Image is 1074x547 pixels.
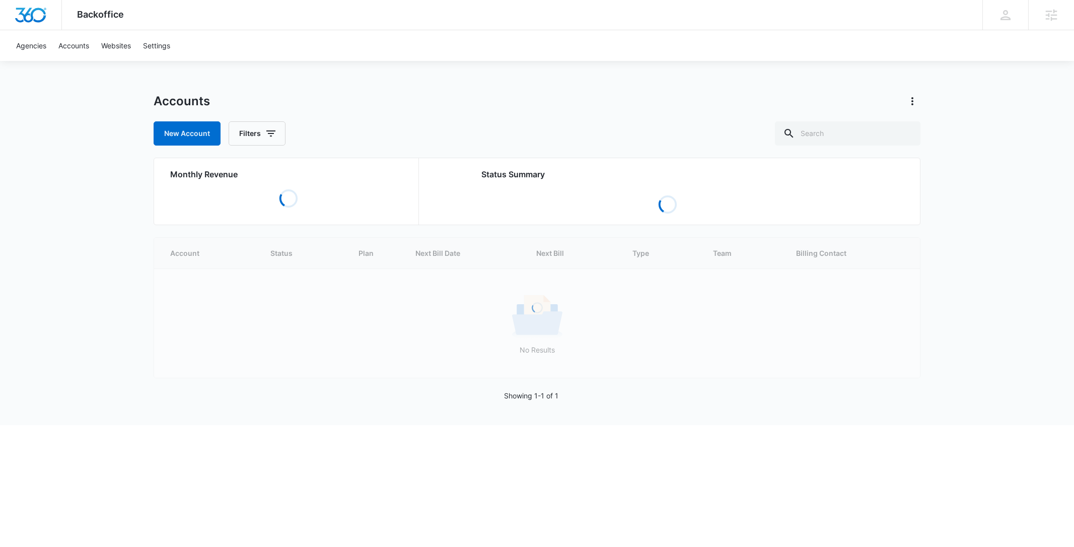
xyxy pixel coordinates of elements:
p: Showing 1-1 of 1 [504,390,558,401]
h2: Monthly Revenue [170,168,406,180]
h1: Accounts [154,94,210,109]
a: Accounts [52,30,95,61]
h2: Status Summary [481,168,853,180]
span: Backoffice [77,9,124,20]
a: Settings [137,30,176,61]
a: Websites [95,30,137,61]
a: Agencies [10,30,52,61]
input: Search [775,121,920,146]
a: New Account [154,121,221,146]
button: Filters [229,121,285,146]
button: Actions [904,93,920,109]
